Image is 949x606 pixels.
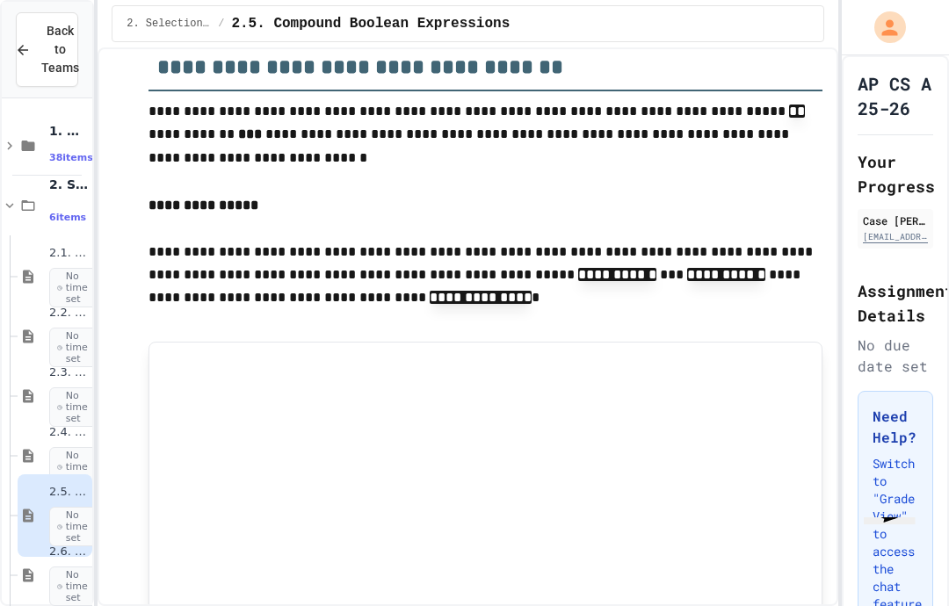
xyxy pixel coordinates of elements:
h1: AP CS A 25-26 [858,71,933,120]
span: No time set [49,507,101,547]
div: My Account [856,7,910,47]
h2: Assignment Details [858,278,933,328]
span: 2.1. Algorithms with Selection and Repetition [49,246,89,261]
span: 2. Selection and Iteration [49,177,89,192]
span: 2.3. if Statements [49,365,89,380]
button: Back to Teams [16,12,78,87]
div: No due date set [858,335,933,377]
h3: Need Help? [873,406,918,448]
h2: Your Progress [858,149,933,198]
span: 2.2. Boolean Expressions [49,306,89,321]
span: 2. Selection and Iteration [127,17,211,31]
span: / [218,17,224,31]
span: 2.5. Compound Boolean Expressions [231,13,510,34]
span: 38 items [49,152,93,163]
div: Case [PERSON_NAME] [863,213,928,228]
span: 1. Using Objects and Methods [49,123,89,139]
span: No time set [49,328,101,368]
iframe: chat widget [857,517,935,592]
span: 2.6. Comparing Boolean Expressions ([PERSON_NAME] Laws) [49,545,89,559]
span: No time set [49,387,101,428]
span: No time set [49,447,101,487]
span: 2.5. Compound Boolean Expressions [49,485,89,500]
span: No time set [49,268,101,308]
span: 6 items [49,212,86,223]
span: 2.4. Nested if Statements [49,425,89,440]
span: Back to Teams [41,22,79,77]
